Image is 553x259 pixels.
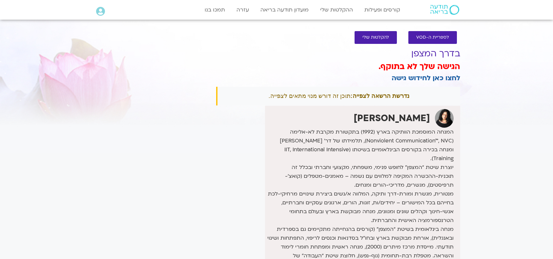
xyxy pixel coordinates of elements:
[233,4,252,16] a: עזרה
[354,112,430,124] strong: [PERSON_NAME]
[257,4,312,16] a: מועדון תודעה בריאה
[408,31,457,44] a: לספריית ה-VOD
[216,49,460,59] h1: בדרך המצפן
[416,35,449,40] span: לספריית ה-VOD
[361,4,403,16] a: קורסים ופעילות
[362,35,389,40] span: להקלטות שלי
[201,4,228,16] a: תמכו בנו
[430,5,459,15] img: תודעה בריאה
[267,163,454,225] p: יוצרת שיטת “המצפן” לחופש פנימי, משפחתי, מקצועי וחברתי ובכלל זה תוכנית-ההכשרה המקיפה למלווים עם נש...
[317,4,356,16] a: ההקלטות שלי
[435,109,454,128] img: ארנינה קשתן
[267,128,454,163] p: המנחה המוסמכת הוותיקה בארץ (1992) בתקשורת מקרבת לא-אלימה (Nonviolent Communication™, NVC), תלמידת...
[216,61,460,72] h3: הגישה שלך לא בתוקף.
[351,93,409,99] strong: נדרשת הרשאה לצפייה:
[355,31,397,44] a: להקלטות שלי
[216,87,460,105] div: תוכן זה דורש מנוי מתאים לצפייה.
[392,73,460,83] a: לחצו כאן לחידוש גישה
